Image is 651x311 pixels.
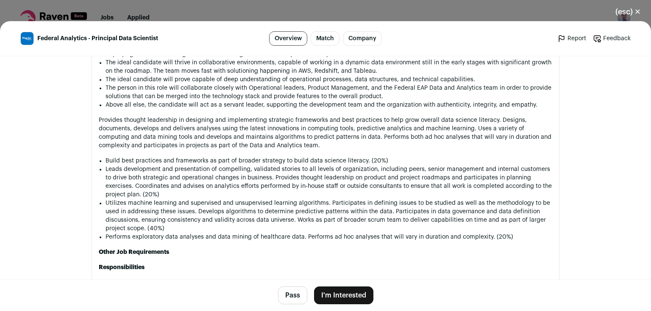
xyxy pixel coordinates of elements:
[99,264,145,270] strong: Responsibilities
[605,3,651,21] button: Close modal
[343,31,382,46] a: Company
[106,165,552,199] li: Leads development and presentation of compelling, validated stories to all levels of organization...
[99,116,552,150] p: Provides thought leadership in designing and implementing strategic frameworks and best practices...
[278,286,307,304] button: Pass
[106,199,552,233] li: Utilizes machine learning and supervised and unsupervised learning algorithms. Participates in de...
[99,249,169,255] strong: Other Job Requirements
[37,34,158,43] span: Federal Analytics - Principal Data Scientist
[557,34,586,43] a: Report
[106,75,552,84] p: The ideal candidate will prove capable of deep understanding of operational processes, data struc...
[106,84,552,101] p: The person in this role will collaborate closely with Operational leaders, Product Management, an...
[106,157,552,165] li: Build best practices and frameworks as part of broader strategy to build data science literacy. (...
[311,31,339,46] a: Match
[106,58,552,75] p: The ideal candidate will thrive in collaborative environments, capable of working in a dynamic da...
[593,34,631,43] a: Feedback
[314,286,373,304] button: I'm Interested
[269,31,307,46] a: Overview
[106,233,552,241] li: Performs exploratory data analyses and data mining of healthcare data. Performs ad hoc analyses t...
[21,32,33,45] img: 47d236e74f9f9ad9443e35c1ab92d2f7bf422846b61e35f1ef0fdbf3832984a1.jpg
[106,101,552,109] p: Above all else, the candidate will act as a servant leader, supporting the development team and t...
